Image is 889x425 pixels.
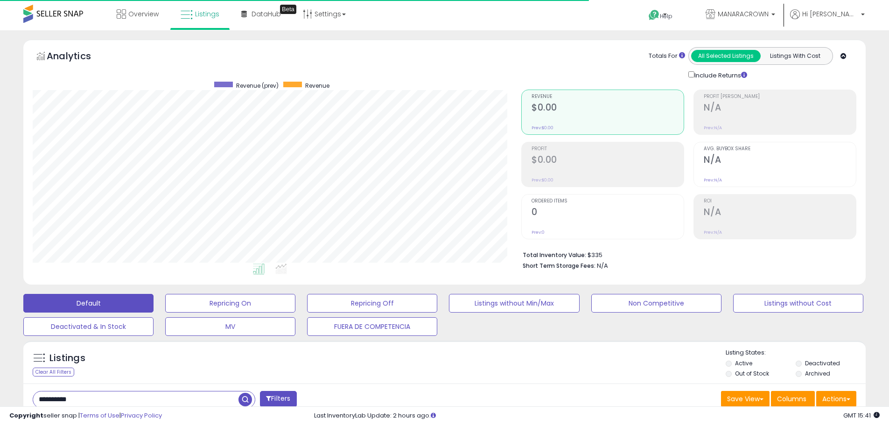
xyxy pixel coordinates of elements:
small: Prev: 0 [532,230,545,235]
span: Help [660,12,672,20]
label: Archived [805,369,830,377]
button: Default [23,294,154,313]
span: Profit [PERSON_NAME] [704,94,856,99]
h2: $0.00 [532,154,684,167]
small: Prev: $0.00 [532,125,553,131]
small: Prev: N/A [704,125,722,131]
button: Non Competitive [591,294,721,313]
button: Listings without Min/Max [449,294,579,313]
label: Deactivated [805,359,840,367]
h2: N/A [704,207,856,219]
b: Short Term Storage Fees: [523,262,595,270]
button: Filters [260,391,296,407]
span: Revenue [532,94,684,99]
span: Listings [195,9,219,19]
span: Columns [777,394,806,404]
div: Include Returns [681,70,758,80]
button: MV [165,317,295,336]
span: MANARACROWN [718,9,769,19]
h2: N/A [704,102,856,115]
span: N/A [597,261,608,270]
span: Avg. Buybox Share [704,146,856,152]
button: Deactivated & In Stock [23,317,154,336]
button: Save View [721,391,770,407]
div: seller snap | | [9,411,162,420]
a: Hi [PERSON_NAME] [790,9,865,30]
h2: N/A [704,154,856,167]
h2: 0 [532,207,684,219]
button: Repricing Off [307,294,437,313]
button: Actions [816,391,856,407]
small: Prev: N/A [704,230,722,235]
span: 2025-09-13 15:41 GMT [843,411,880,420]
h5: Analytics [47,49,109,65]
div: Last InventoryLab Update: 2 hours ago. [314,411,880,420]
span: Hi [PERSON_NAME] [802,9,858,19]
span: Overview [128,9,159,19]
span: DataHub [252,9,281,19]
h5: Listings [49,352,85,365]
button: Listings With Cost [760,50,830,62]
button: FUERA DE COMPETENCIA [307,317,437,336]
a: Help [641,2,691,30]
span: Ordered Items [532,199,684,204]
div: Tooltip anchor [280,5,296,14]
h2: $0.00 [532,102,684,115]
a: Privacy Policy [121,411,162,420]
span: Profit [532,146,684,152]
button: Repricing On [165,294,295,313]
div: Clear All Filters [33,368,74,376]
b: Total Inventory Value: [523,251,586,259]
a: Terms of Use [80,411,119,420]
label: Active [735,359,752,367]
small: Prev: N/A [704,177,722,183]
strong: Copyright [9,411,43,420]
p: Listing States: [726,348,866,357]
li: $335 [523,249,849,260]
button: Columns [771,391,815,407]
small: Prev: $0.00 [532,177,553,183]
span: ROI [704,199,856,204]
div: Totals For [649,52,685,61]
button: All Selected Listings [691,50,761,62]
i: Get Help [648,9,660,21]
label: Out of Stock [735,369,769,377]
span: Revenue (prev) [236,82,279,90]
button: Listings without Cost [733,294,863,313]
span: Revenue [305,82,329,90]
